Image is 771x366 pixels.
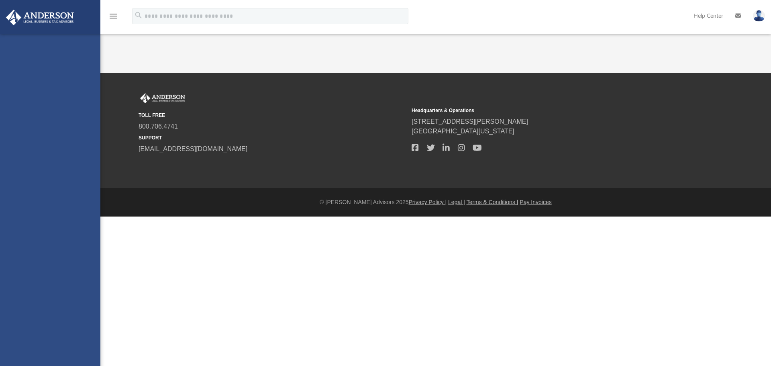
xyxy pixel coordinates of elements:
small: SUPPORT [139,134,406,141]
a: [STREET_ADDRESS][PERSON_NAME] [412,118,528,125]
a: Privacy Policy | [409,199,447,205]
a: [EMAIL_ADDRESS][DOMAIN_NAME] [139,145,247,152]
img: Anderson Advisors Platinum Portal [139,93,187,104]
a: [GEOGRAPHIC_DATA][US_STATE] [412,128,514,135]
a: Pay Invoices [520,199,551,205]
a: menu [108,15,118,21]
div: © [PERSON_NAME] Advisors 2025 [100,198,771,207]
small: Headquarters & Operations [412,107,679,114]
a: 800.706.4741 [139,123,178,130]
small: TOLL FREE [139,112,406,119]
i: menu [108,11,118,21]
img: User Pic [753,10,765,22]
img: Anderson Advisors Platinum Portal [4,10,76,25]
a: Legal | [448,199,465,205]
a: Terms & Conditions | [467,199,518,205]
i: search [134,11,143,20]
